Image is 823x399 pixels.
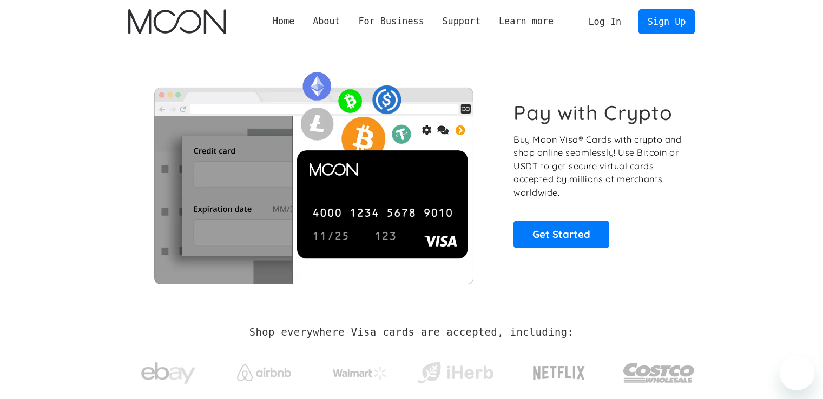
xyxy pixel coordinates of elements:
[141,356,195,390] img: ebay
[358,15,424,28] div: For Business
[128,9,226,34] img: Moon Logo
[623,342,695,398] a: Costco
[415,348,496,393] a: iHerb
[490,15,563,28] div: Learn more
[532,360,586,387] img: Netflix
[580,10,630,34] a: Log In
[304,15,349,28] div: About
[237,364,291,381] img: Airbnb
[623,353,695,393] img: Costco
[780,356,814,390] iframe: Button to launch messaging window
[128,64,499,284] img: Moon Cards let you spend your crypto anywhere Visa is accepted.
[513,221,609,248] a: Get Started
[513,133,683,199] p: Buy Moon Visa® Cards with crypto and shop online seamlessly! Use Bitcoin or USDT to get secure vi...
[638,9,695,34] a: Sign Up
[333,367,387,380] img: Walmart
[442,15,480,28] div: Support
[313,15,340,28] div: About
[128,9,226,34] a: home
[264,15,304,28] a: Home
[319,356,400,385] a: Walmart
[415,359,496,387] img: iHerb
[350,15,433,28] div: For Business
[499,15,554,28] div: Learn more
[511,349,608,392] a: Netflix
[513,101,673,125] h1: Pay with Crypto
[249,327,574,338] h2: Shop everywhere Visa cards are accepted, including:
[128,345,209,396] a: ebay
[223,354,304,387] a: Airbnb
[433,15,490,28] div: Support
